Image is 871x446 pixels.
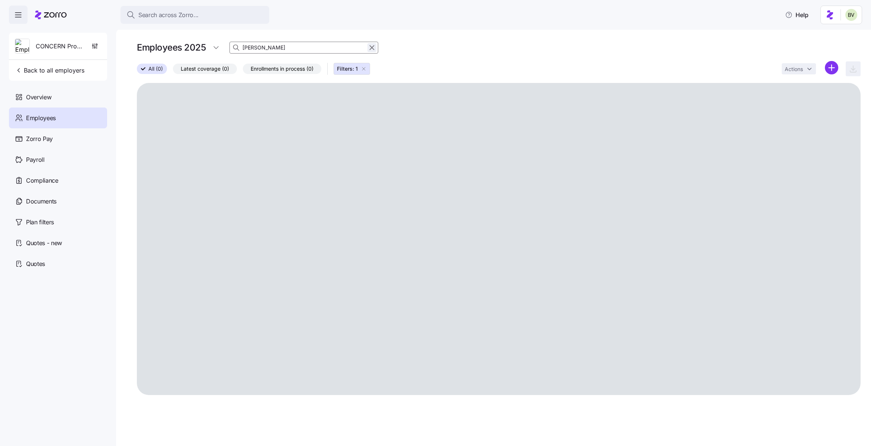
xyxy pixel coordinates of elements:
a: Payroll [9,149,107,170]
input: Search employees [229,42,378,54]
span: Back to all employers [15,66,84,75]
span: Compliance [26,176,58,185]
span: Employees [26,113,56,123]
span: Quotes [26,259,45,269]
a: Plan filters [9,212,107,232]
button: Actions [782,63,816,74]
h1: Employees 2025 [137,42,206,53]
button: Filters: 1 [334,63,370,75]
a: Quotes [9,253,107,274]
span: Payroll [26,155,45,164]
span: Plan filters [26,218,54,227]
svg: add icon [825,61,838,74]
span: Quotes - new [26,238,62,248]
span: Actions [785,67,803,72]
span: Overview [26,93,51,102]
span: Latest coverage (0) [181,64,229,74]
img: Employer logo [15,39,29,54]
a: Documents [9,191,107,212]
span: All (0) [148,64,163,74]
button: Help [779,7,814,22]
img: 676487ef2089eb4995defdc85707b4f5 [845,9,857,21]
button: Search across Zorro... [120,6,269,24]
span: Documents [26,197,57,206]
a: Compliance [9,170,107,191]
span: Filters: 1 [337,65,358,73]
span: Search across Zorro... [138,10,199,20]
span: CONCERN Professional Services [36,42,83,51]
a: Overview [9,87,107,108]
span: Enrollments in process (0) [251,64,314,74]
span: Help [785,10,809,19]
button: Back to all employers [12,63,87,78]
a: Employees [9,108,107,128]
a: Quotes - new [9,232,107,253]
span: Zorro Pay [26,134,53,144]
a: Zorro Pay [9,128,107,149]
